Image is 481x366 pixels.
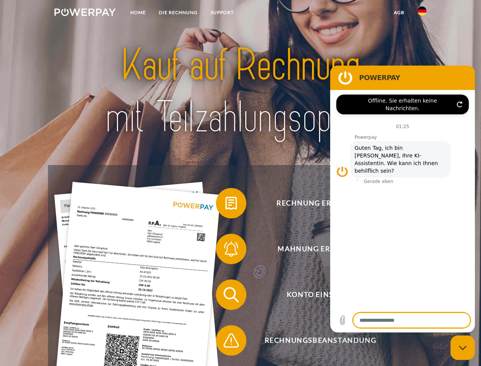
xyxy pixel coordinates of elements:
[152,6,204,19] a: DIE RECHNUNG
[222,285,241,304] img: qb_search.svg
[124,6,152,19] a: Home
[330,66,475,332] iframe: Messaging-Fenster
[222,239,241,258] img: qb_bell.svg
[417,6,427,16] img: de
[227,188,414,218] span: Rechnung erhalten?
[222,331,241,350] img: qb_warning.svg
[227,234,414,264] span: Mahnung erhalten?
[216,279,414,310] button: Konto einsehen
[387,6,411,19] a: agb
[222,194,241,213] img: qb_bill.svg
[216,188,414,218] button: Rechnung erhalten?
[216,325,414,356] button: Rechnungsbeanstandung
[216,234,414,264] button: Mahnung erhalten?
[227,325,414,356] span: Rechnungsbeanstandung
[73,37,408,146] img: title-powerpay_de.svg
[54,8,116,16] img: logo-powerpay-white.svg
[204,6,240,19] a: SUPPORT
[451,335,475,360] iframe: Schaltfläche zum Öffnen des Messaging-Fensters; Konversation läuft
[227,279,414,310] span: Konto einsehen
